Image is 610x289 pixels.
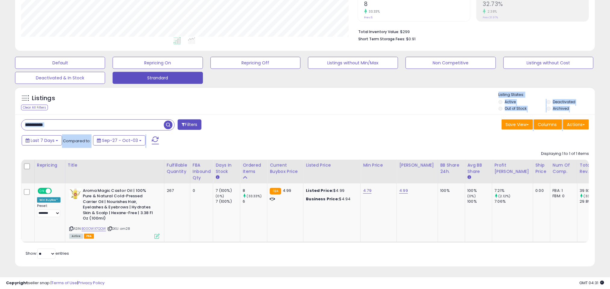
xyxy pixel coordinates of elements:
li: $299 [359,28,584,35]
b: Aroma Magic Castor Oil | 100% Pure & Natural Cold-Pressed Carrier Oil | Nourishes Hair, Eyelashes... [83,188,156,223]
button: Actions [563,119,589,130]
span: 2025-10-11 04:31 GMT [579,280,604,286]
div: 29.89 [580,199,604,204]
button: Listings without Min/Max [308,57,398,69]
span: OFF [51,188,61,193]
button: Save View [502,119,533,130]
div: Clear All Filters [21,105,48,110]
button: Listings without Cost [503,57,593,69]
span: Show: entries [26,251,69,256]
small: (33.33%) [247,194,262,198]
span: Last 7 Days [31,137,54,143]
div: Win BuyBox * [37,197,61,203]
div: [PERSON_NAME] [399,162,435,168]
div: 39.92 [580,188,604,193]
div: Current Buybox Price [270,162,301,175]
button: Columns [534,119,562,130]
div: Preset: [37,204,61,217]
h2: 32.73% [483,1,589,9]
div: 7 (100%) [216,188,240,193]
div: 6 [243,199,267,204]
a: Terms of Use [51,280,77,286]
small: (0%) [468,194,476,198]
div: Fulfillable Quantity [167,162,188,175]
span: | SKU: am28 [107,226,130,231]
button: Strandard [113,72,203,84]
small: Avg BB Share. [468,175,471,180]
div: Avg BB Share [468,162,490,175]
div: 100% [440,188,460,193]
small: (2.12%) [499,194,511,198]
button: Last 7 Days [22,135,62,146]
div: $4.99 [306,188,356,193]
small: Days In Stock. [216,175,219,180]
div: seller snap | | [6,280,104,286]
div: FBA inbound Qty [193,162,211,181]
div: Min Price [363,162,394,168]
div: Title [68,162,162,168]
div: Listed Price [306,162,358,168]
div: Days In Stock [216,162,238,175]
a: 4.99 [399,188,408,194]
p: Listing States: [499,92,595,98]
div: 7.06% [495,199,533,204]
small: 33.33% [367,9,380,14]
button: Non Competitive [406,57,496,69]
b: Total Inventory Value: [359,29,400,34]
div: Total Rev. [580,162,602,175]
div: ASIN: [69,188,160,238]
div: 0.00 [536,188,546,193]
b: Short Term Storage Fees: [359,36,406,42]
small: FBA [270,188,281,195]
div: BB Share 24h. [440,162,462,175]
button: Deactivated & In Stock [15,72,105,84]
button: Sep-27 - Oct-03 [93,135,145,146]
div: Displaying 1 to 1 of 1 items [541,151,589,157]
div: FBM: 0 [553,193,573,199]
span: FBA [84,234,94,239]
label: Deactivated [553,99,575,104]
div: 8 [243,188,267,193]
span: ON [38,188,46,193]
b: Business Price: [306,196,339,202]
button: Default [15,57,105,69]
div: Repricing [37,162,63,168]
div: Num of Comp. [553,162,575,175]
div: 7 (100%) [216,199,240,204]
div: $4.94 [306,196,356,202]
div: 7.21% [495,188,533,193]
small: (33.56%) [584,194,599,198]
div: Ordered Items [243,162,265,175]
img: 41KJAMEdczL._SL40_.jpg [69,188,81,200]
div: 0 [193,188,209,193]
b: Listed Price: [306,188,333,193]
label: Archived [553,106,569,111]
small: Prev: 6 [364,16,373,19]
button: Repricing Off [210,57,300,69]
div: FBA: 1 [553,188,573,193]
label: Out of Stock [505,106,527,111]
button: Repricing On [113,57,203,69]
a: 4.79 [363,188,372,194]
small: Prev: 31.97% [483,16,498,19]
a: B00OWX7QQW [82,226,106,231]
label: Active [505,99,516,104]
span: Columns [538,121,557,128]
div: Ship Price [536,162,548,175]
span: $0.91 [406,36,416,42]
div: Profit [PERSON_NAME] [495,162,531,175]
span: All listings currently available for purchase on Amazon [69,234,83,239]
div: 100% [468,199,492,204]
small: 2.38% [486,9,497,14]
span: Compared to: [63,138,91,144]
button: Filters [178,119,201,130]
h2: 8 [364,1,470,9]
span: Sep-27 - Oct-03 [102,137,138,143]
span: 4.99 [283,188,291,193]
div: 267 [167,188,185,193]
div: 100% [468,188,492,193]
h5: Listings [32,94,55,103]
strong: Copyright [6,280,28,286]
small: (0%) [216,194,224,198]
a: Privacy Policy [78,280,104,286]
